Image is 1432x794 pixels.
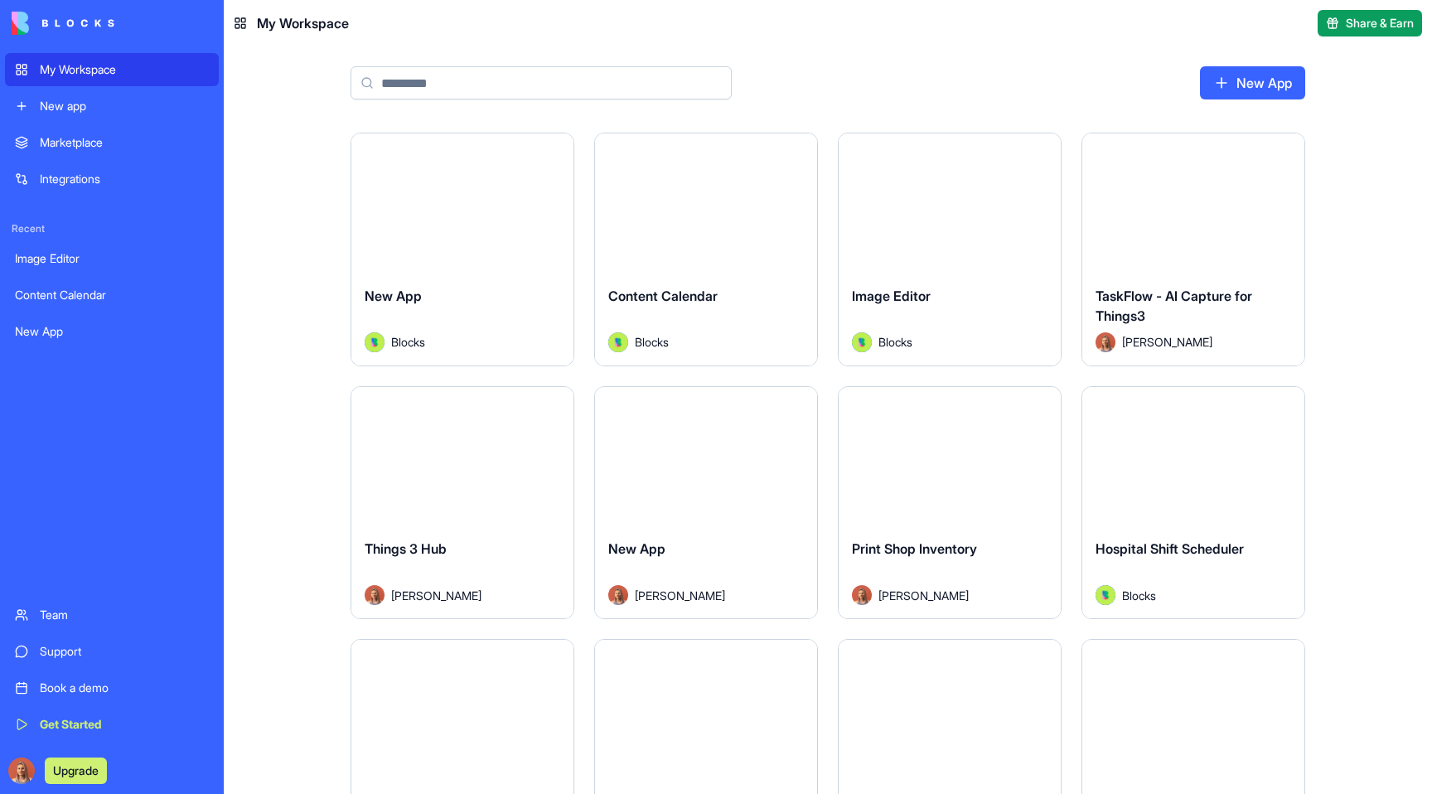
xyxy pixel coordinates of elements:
[5,635,219,668] a: Support
[365,288,422,304] span: New App
[5,162,219,196] a: Integrations
[351,133,574,366] a: New AppAvatarBlocks
[878,333,912,351] span: Blocks
[635,587,725,604] span: [PERSON_NAME]
[45,758,107,784] button: Upgrade
[5,90,219,123] a: New app
[852,288,931,304] span: Image Editor
[5,242,219,275] a: Image Editor
[5,126,219,159] a: Marketplace
[1096,585,1115,605] img: Avatar
[1081,386,1305,620] a: Hospital Shift SchedulerAvatarBlocks
[15,250,209,267] div: Image Editor
[594,133,818,366] a: Content CalendarAvatarBlocks
[1346,15,1414,31] span: Share & Earn
[635,333,669,351] span: Blocks
[1096,332,1115,352] img: Avatar
[1096,540,1244,557] span: Hospital Shift Scheduler
[351,386,574,620] a: Things 3 HubAvatar[PERSON_NAME]
[40,643,209,660] div: Support
[257,13,349,33] span: My Workspace
[5,222,219,235] span: Recent
[1122,333,1212,351] span: [PERSON_NAME]
[5,278,219,312] a: Content Calendar
[40,171,209,187] div: Integrations
[608,585,628,605] img: Avatar
[40,607,209,623] div: Team
[1096,288,1252,324] span: TaskFlow - AI Capture for Things3
[5,598,219,632] a: Team
[608,540,665,557] span: New App
[594,386,818,620] a: New AppAvatar[PERSON_NAME]
[852,332,872,352] img: Avatar
[40,716,209,733] div: Get Started
[1318,10,1422,36] button: Share & Earn
[838,386,1062,620] a: Print Shop InventoryAvatar[PERSON_NAME]
[5,671,219,704] a: Book a demo
[12,12,114,35] img: logo
[1122,587,1156,604] span: Blocks
[40,134,209,151] div: Marketplace
[608,332,628,352] img: Avatar
[40,98,209,114] div: New app
[15,323,209,340] div: New App
[391,333,425,351] span: Blocks
[365,540,447,557] span: Things 3 Hub
[5,315,219,348] a: New App
[391,587,481,604] span: [PERSON_NAME]
[852,540,977,557] span: Print Shop Inventory
[852,585,872,605] img: Avatar
[5,53,219,86] a: My Workspace
[40,61,209,78] div: My Workspace
[1081,133,1305,366] a: TaskFlow - AI Capture for Things3Avatar[PERSON_NAME]
[1200,66,1305,99] a: New App
[365,585,385,605] img: Avatar
[5,708,219,741] a: Get Started
[40,680,209,696] div: Book a demo
[365,332,385,352] img: Avatar
[878,587,969,604] span: [PERSON_NAME]
[838,133,1062,366] a: Image EditorAvatarBlocks
[608,288,718,304] span: Content Calendar
[15,287,209,303] div: Content Calendar
[8,758,35,784] img: Marina_gj5dtt.jpg
[45,762,107,778] a: Upgrade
